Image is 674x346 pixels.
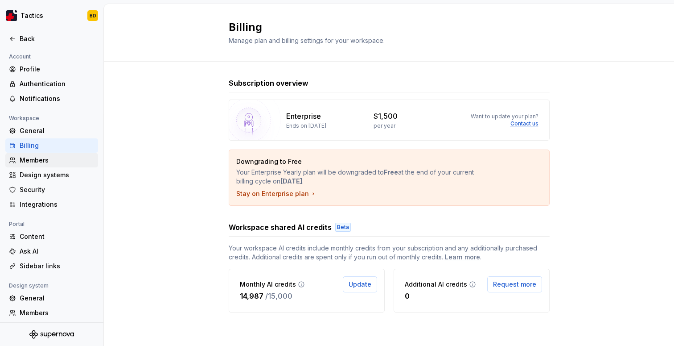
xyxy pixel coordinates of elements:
a: Members [5,306,98,320]
h3: Subscription overview [229,78,308,88]
h3: Workspace shared AI credits [229,222,332,233]
a: Sidebar links [5,259,98,273]
div: Design systems [20,171,95,179]
div: Members [20,308,95,317]
div: Billing [20,141,95,150]
p: 14,987 [240,291,263,301]
div: General [20,294,95,303]
h2: Billing [229,20,539,34]
p: Your Enterprise Yearly plan will be downgraded to at the end of your current billing cycle on . [236,168,480,186]
div: BD [90,12,96,19]
span: Update [349,280,371,289]
strong: [DATE] [280,177,302,185]
div: Sidebar links [20,262,95,271]
div: Content [20,232,95,241]
div: Authentication [20,79,95,88]
img: d0572a82-6cc2-4944-97f1-21a898ae7e2a.png [6,10,17,21]
div: Notifications [20,94,95,103]
p: Additional AI credits [405,280,467,289]
a: Design systems [5,168,98,182]
p: Ends on [DATE] [286,122,326,129]
button: TacticsBD [2,6,102,25]
a: Profile [5,62,98,76]
div: General [20,126,95,135]
a: Versions [5,321,98,335]
p: / 15,000 [265,291,292,301]
a: Contact us [510,120,538,127]
p: per year [374,122,395,129]
div: Ask AI [20,247,95,256]
a: Security [5,183,98,197]
span: Manage plan and billing settings for your workspace. [229,37,385,44]
div: Back [20,34,95,43]
a: General [5,124,98,138]
a: Learn more [445,253,480,262]
p: Enterprise [286,111,321,121]
strong: Free [384,168,398,176]
div: Account [5,51,34,62]
p: Downgrading to Free [236,157,480,166]
a: Notifications [5,92,98,106]
a: Billing [5,138,98,153]
p: Want to update your plan? [471,113,538,120]
a: Content [5,229,98,244]
a: Back [5,32,98,46]
span: Your workspace AI credits include monthly credits from your subscription and any additionally pur... [229,244,550,262]
div: Portal [5,219,28,229]
div: Workspace [5,113,43,124]
button: Request more [487,276,542,292]
div: Profile [20,65,95,74]
a: Authentication [5,77,98,91]
p: $1,500 [374,111,398,121]
p: 0 [405,291,410,301]
p: Monthly AI credits [240,280,296,289]
a: General [5,291,98,305]
span: Request more [493,280,536,289]
div: Security [20,185,95,194]
div: Design system [5,280,52,291]
div: Members [20,156,95,165]
a: Integrations [5,197,98,212]
div: Beta [335,223,351,232]
div: Integrations [20,200,95,209]
a: Ask AI [5,244,98,258]
button: Update [343,276,377,292]
a: Members [5,153,98,167]
svg: Supernova Logo [29,330,74,339]
div: Tactics [21,11,43,20]
button: Stay on Enterprise plan [236,189,317,198]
